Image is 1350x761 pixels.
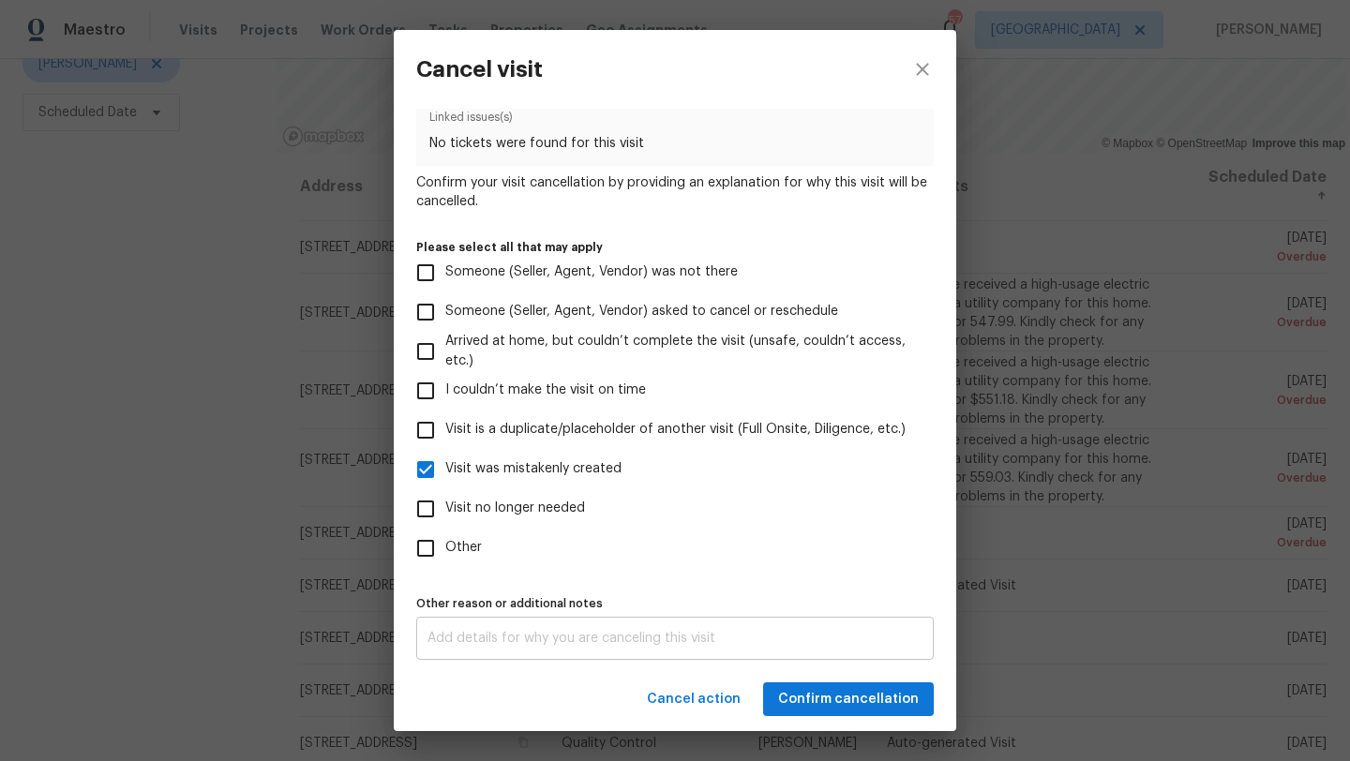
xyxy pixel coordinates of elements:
button: Confirm cancellation [763,682,934,717]
button: close [889,30,956,109]
span: No tickets were found for this visit [429,134,920,153]
span: Visit no longer needed [445,499,585,518]
span: Confirm your visit cancellation by providing an explanation for why this visit will be cancelled. [416,173,934,211]
span: Someone (Seller, Agent, Vendor) was not there [445,262,738,282]
span: I couldn’t make the visit on time [445,380,646,400]
label: Other reason or additional notes [416,598,934,609]
button: Cancel action [639,682,748,717]
span: Someone (Seller, Agent, Vendor) asked to cancel or reschedule [445,302,838,321]
label: Please select all that may apply [416,242,934,253]
span: Other [445,538,482,558]
span: Arrived at home, but couldn’t complete the visit (unsafe, couldn’t access, etc.) [445,332,919,371]
span: Visit was mistakenly created [445,459,622,479]
h3: Cancel visit [416,56,543,82]
span: Linked issues(s) [429,108,920,134]
span: Visit is a duplicate/placeholder of another visit (Full Onsite, Diligence, etc.) [445,420,906,440]
span: Confirm cancellation [778,688,919,711]
span: Cancel action [647,688,741,711]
